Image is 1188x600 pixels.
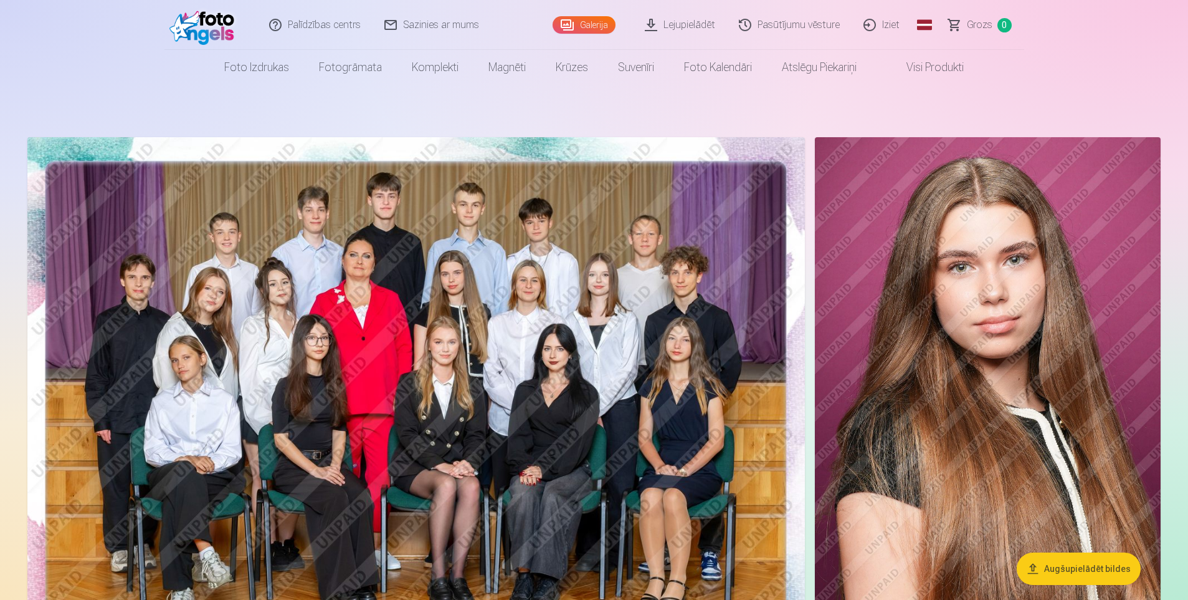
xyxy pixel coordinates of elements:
img: /fa1 [169,5,241,45]
a: Foto kalendāri [669,50,767,85]
a: Fotogrāmata [304,50,397,85]
a: Komplekti [397,50,473,85]
a: Krūzes [541,50,603,85]
span: 0 [997,18,1012,32]
a: Galerija [553,16,615,34]
button: Augšupielādēt bildes [1017,553,1141,585]
a: Magnēti [473,50,541,85]
a: Foto izdrukas [209,50,304,85]
a: Atslēgu piekariņi [767,50,872,85]
span: Grozs [967,17,992,32]
a: Suvenīri [603,50,669,85]
a: Visi produkti [872,50,979,85]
